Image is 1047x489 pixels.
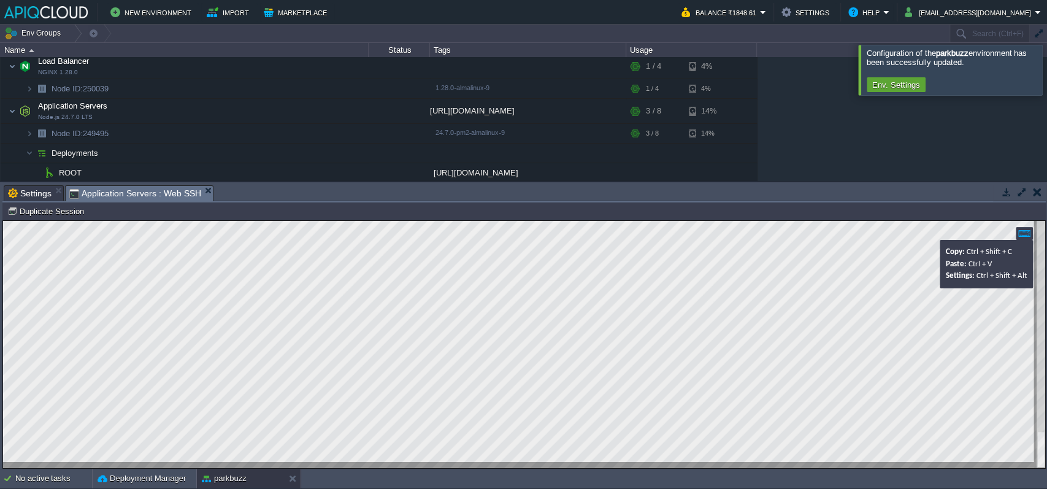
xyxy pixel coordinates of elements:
div: [URL][DOMAIN_NAME] [430,99,626,123]
div: 14% [689,99,729,123]
a: Deployments [50,148,100,158]
span: Paste: [943,39,964,47]
img: AMDAwAAAACH5BAEAAAAALAAAAAABAAEAAAICRAEAOw== [9,54,16,79]
img: AMDAwAAAACH5BAEAAAAALAAAAAABAAEAAAICRAEAOw== [9,99,16,123]
span: Settings [8,186,52,201]
button: Marketplace [264,5,331,20]
div: No active tasks [15,469,92,488]
div: 1 / 4 [646,54,661,79]
span: Application Servers [37,101,109,111]
span: NGINX 1.28.0 [38,69,78,76]
span: Settings: [943,51,972,59]
img: AMDAwAAAACH5BAEAAAAALAAAAAABAAEAAAICRAEAOw== [26,79,33,98]
b: parkbuzz [935,48,968,58]
span: Ctrl + Shift + C [964,27,1009,35]
span: Ctrl + V [965,39,989,47]
div: [URL][DOMAIN_NAME] [430,163,626,182]
a: Application ServersNode.js 24.7.0 LTS [37,101,109,110]
img: AMDAwAAAACH5BAEAAAAALAAAAAABAAEAAAICRAEAOw== [26,144,33,163]
div: 14% [689,124,729,143]
span: Application Servers : Web SSH [69,186,201,201]
img: APIQCloud [4,6,88,18]
div: 4% [689,54,729,79]
span: 1.28.0-almalinux-9 [435,84,489,91]
img: AMDAwAAAACH5BAEAAAAALAAAAAABAAEAAAICRAEAOw== [33,163,40,182]
span: Ctrl + Shift + Alt [973,51,1024,59]
img: AMDAwAAAACH5BAEAAAAALAAAAAABAAEAAAICRAEAOw== [17,54,34,79]
img: AMDAwAAAACH5BAEAAAAALAAAAAABAAEAAAICRAEAOw== [33,124,50,143]
a: Load BalancerNGINX 1.28.0 [37,56,91,66]
span: 250039 [50,83,110,94]
a: Node ID:250039 [50,83,110,94]
div: 3 / 8 [646,124,659,143]
img: AMDAwAAAACH5BAEAAAAALAAAAAABAAEAAAICRAEAOw== [26,124,33,143]
span: Node.js 24.7.0 LTS [38,114,93,121]
span: Node ID: [52,129,83,138]
button: Balance ₹1848.61 [681,5,760,20]
img: AMDAwAAAACH5BAEAAAAALAAAAAABAAEAAAICRAEAOw== [17,99,34,123]
img: AMDAwAAAACH5BAEAAAAALAAAAAABAAEAAAICRAEAOw== [40,163,58,182]
span: 249495 [50,128,110,139]
span: Copy: [943,27,962,35]
button: parkbuzz [202,472,247,485]
div: 3 / 8 [646,99,661,123]
button: Import [207,5,253,20]
div: Usage [627,43,756,57]
img: AMDAwAAAACH5BAEAAAAALAAAAAABAAEAAAICRAEAOw== [33,144,50,163]
span: Load Balancer [37,56,91,66]
a: Node ID:249495 [50,128,110,139]
button: Deployment Manager [98,472,186,485]
a: ROOT [58,167,83,178]
div: 4% [689,79,729,98]
div: 1 / 4 [646,79,659,98]
span: Node ID: [52,84,83,93]
button: New Environment [110,5,195,20]
img: AMDAwAAAACH5BAEAAAAALAAAAAABAAEAAAICRAEAOw== [33,79,50,98]
div: Name [1,43,368,57]
span: Configuration of the environment has been successfully updated. [867,48,1027,67]
button: Help [848,5,883,20]
button: Duplicate Session [7,206,88,217]
img: AMDAwAAAACH5BAEAAAAALAAAAAABAAEAAAICRAEAOw== [29,49,34,52]
div: Status [369,43,429,57]
div: Tags [431,43,626,57]
button: Settings [781,5,833,20]
button: Env. Settings [869,79,924,90]
button: [EMAIL_ADDRESS][DOMAIN_NAME] [905,5,1035,20]
button: Env Groups [4,25,65,42]
span: 24.7.0-pm2-almalinux-9 [435,129,505,136]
